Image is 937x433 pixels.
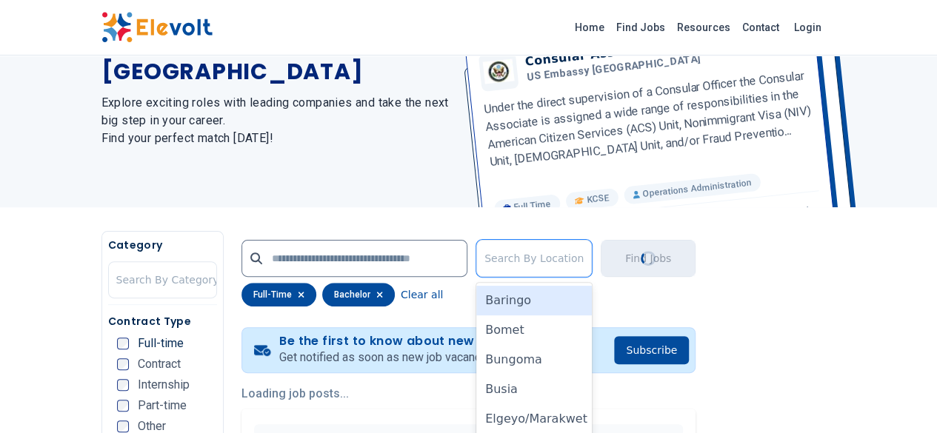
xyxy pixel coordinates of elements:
[785,13,830,42] a: Login
[117,400,129,412] input: Part-time
[138,420,166,432] span: Other
[863,362,937,433] iframe: Chat Widget
[279,334,558,349] h4: Be the first to know about new jobs.
[241,385,696,403] p: Loading job posts...
[117,420,129,432] input: Other
[108,238,217,252] h5: Category
[117,358,129,370] input: Contract
[569,16,610,39] a: Home
[476,375,592,404] div: Busia
[601,240,696,277] button: Find JobsLoading...
[476,315,592,345] div: Bomet
[614,336,689,364] button: Subscribe
[101,32,451,85] h1: The Latest Jobs in [GEOGRAPHIC_DATA]
[117,379,129,391] input: Internship
[279,349,558,366] p: Get notified as soon as new job vacancies are posted.
[138,400,187,412] span: Part-time
[476,286,592,315] div: Baringo
[241,283,316,306] div: full-time
[610,16,671,39] a: Find Jobs
[108,314,217,329] h5: Contract Type
[101,94,451,147] h2: Explore exciting roles with leading companies and take the next big step in your career. Find you...
[671,16,736,39] a: Resources
[138,379,190,391] span: Internship
[101,12,213,43] img: Elevolt
[138,358,181,370] span: Contract
[138,338,184,349] span: Full-time
[117,338,129,349] input: Full-time
[736,16,785,39] a: Contact
[322,283,395,306] div: bachelor
[638,248,658,269] div: Loading...
[401,283,443,306] button: Clear all
[476,345,592,375] div: Bungoma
